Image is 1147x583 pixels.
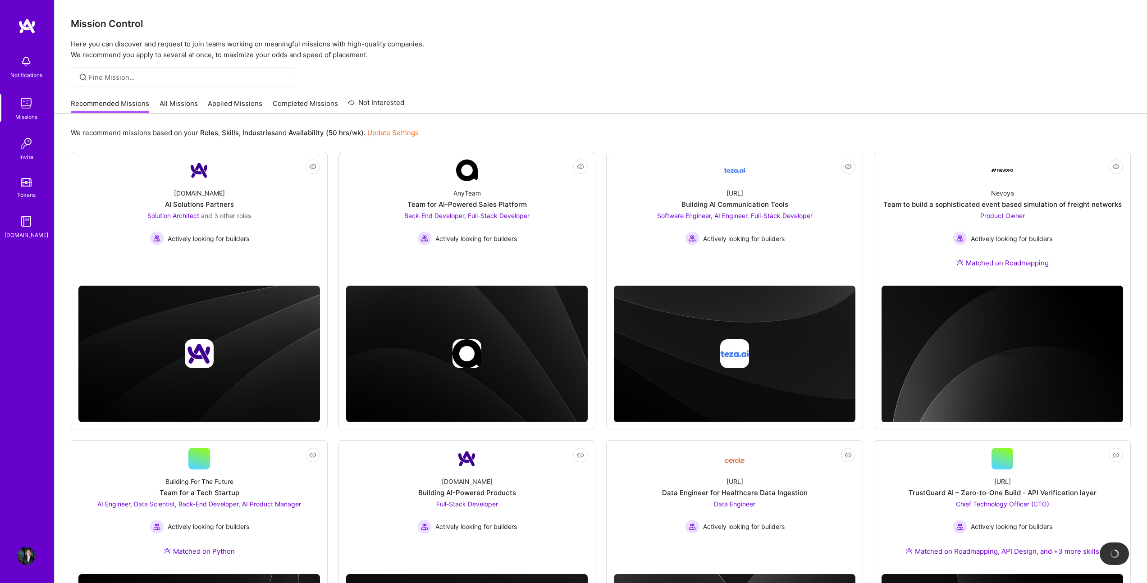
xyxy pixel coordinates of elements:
[905,547,913,554] img: Ateam Purple Icon
[160,488,239,497] div: Team for a Tech Startup
[78,72,88,82] i: icon SearchGrey
[407,200,527,209] div: Team for AI-Powered Sales Platform
[288,128,364,137] b: Availability (50 hrs/wk)
[17,212,35,230] img: guide book
[956,259,964,266] img: Ateam Purple Icon
[727,477,743,486] div: [URL]
[994,477,1011,486] div: [URL]
[845,163,852,170] i: icon EyeClosed
[17,547,35,565] img: User Avatar
[164,547,235,556] div: Matched on Python
[435,234,517,243] span: Actively looking for builders
[222,128,239,137] b: Skills
[174,188,225,198] div: [DOMAIN_NAME]
[882,448,1123,567] a: [URL]TrustGuard AI – Zero-to-One Build - API Verification layerChief Technology Officer (CTO) Act...
[168,234,249,243] span: Actively looking for builders
[435,522,517,531] span: Actively looking for builders
[348,97,404,114] a: Not Interested
[657,212,813,219] span: Software Engineer, AI Engineer, Full-Stack Developer
[956,258,1049,268] div: Matched on Roadmapping
[17,52,35,70] img: bell
[703,234,785,243] span: Actively looking for builders
[164,547,171,554] img: Ateam Purple Icon
[417,519,432,534] img: Actively looking for builders
[15,547,37,565] a: User Avatar
[160,99,198,114] a: All Missions
[442,477,493,486] div: [DOMAIN_NAME]
[991,188,1014,198] div: Nevoya
[456,448,478,469] img: Company Logo
[71,128,419,137] p: We recommend missions based on your , , and .
[681,200,788,209] div: Building AI Communication Tools
[614,159,855,278] a: Company Logo[URL]Building AI Communication ToolsSoftware Engineer, AI Engineer, Full-Stack Develo...
[905,547,1099,556] div: Matched on Roadmapping, API Design, and +3 more skills
[273,99,338,114] a: Completed Missions
[971,522,1052,531] span: Actively looking for builders
[436,500,498,508] span: Full-Stack Developer
[724,159,745,181] img: Company Logo
[992,169,1013,172] img: Company Logo
[956,500,1049,508] span: Chief Technology Officer (CTO)
[882,286,1123,423] img: cover
[1110,549,1120,559] img: loading
[150,231,164,246] img: Actively looking for builders
[78,286,320,422] img: cover
[21,178,32,187] img: tokens
[404,212,530,219] span: Back-End Developer, Full-Stack Developer
[714,500,755,508] span: Data Engineer
[953,231,967,246] img: Actively looking for builders
[168,522,249,531] span: Actively looking for builders
[165,477,233,486] div: Building For The Future
[10,70,42,80] div: Notifications
[208,99,262,114] a: Applied Missions
[346,286,588,422] img: cover
[453,188,481,198] div: AnyTeam
[1112,163,1120,170] i: icon EyeClosed
[18,18,36,34] img: logo
[456,159,478,181] img: Company Logo
[309,163,316,170] i: icon EyeClosed
[577,163,584,170] i: icon EyeClosed
[89,73,289,82] input: Find Mission...
[685,231,699,246] img: Actively looking for builders
[15,112,37,122] div: Missions
[577,451,584,459] i: icon EyeClosed
[971,234,1052,243] span: Actively looking for builders
[367,128,419,137] a: Update Settings
[909,488,1097,497] div: TrustGuard AI – Zero-to-One Build - API Verification layer
[845,451,852,459] i: icon EyeClosed
[147,212,199,219] span: Solution Architect
[17,94,35,112] img: teamwork
[200,128,218,137] b: Roles
[97,500,301,508] span: AI Engineer, Data Scientist, Back-End Developer, AI Product Manager
[1112,451,1120,459] i: icon EyeClosed
[78,159,320,278] a: Company Logo[DOMAIN_NAME]AI Solutions PartnersSolution Architect and 3 other rolesActively lookin...
[19,152,33,162] div: Invite
[346,159,588,278] a: Company LogoAnyTeamTeam for AI-Powered Sales PlatformBack-End Developer, Full-Stack Developer Act...
[346,448,588,567] a: Company Logo[DOMAIN_NAME]Building AI-Powered ProductsFull-Stack Developer Actively looking for bu...
[150,519,164,534] img: Actively looking for builders
[185,339,214,368] img: Company logo
[242,128,275,137] b: Industries
[188,159,210,181] img: Company Logo
[662,488,808,497] div: Data Engineer for Healthcare Data Ingestion
[953,519,967,534] img: Actively looking for builders
[5,230,48,240] div: [DOMAIN_NAME]
[452,339,481,368] img: Company logo
[882,159,1123,278] a: Company LogoNevoyaTeam to build a sophisticated event based simulation of freight networksProduct...
[71,18,1131,29] h3: Mission Control
[78,448,320,567] a: Building For The FutureTeam for a Tech StartupAI Engineer, Data Scientist, Back-End Developer, AI...
[417,231,432,246] img: Actively looking for builders
[309,451,316,459] i: icon EyeClosed
[988,339,1017,368] img: Company logo
[724,451,745,466] img: Company Logo
[883,200,1122,209] div: Team to build a sophisticated event based simulation of freight networks
[201,212,251,219] span: and 3 other roles
[165,200,234,209] div: AI Solutions Partners
[17,134,35,152] img: Invite
[71,39,1131,60] p: Here you can discover and request to join teams working on meaningful missions with high-quality ...
[720,339,749,368] img: Company logo
[980,212,1025,219] span: Product Owner
[418,488,516,497] div: Building AI-Powered Products
[614,448,855,567] a: Company Logo[URL]Data Engineer for Healthcare Data IngestionData Engineer Actively looking for bu...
